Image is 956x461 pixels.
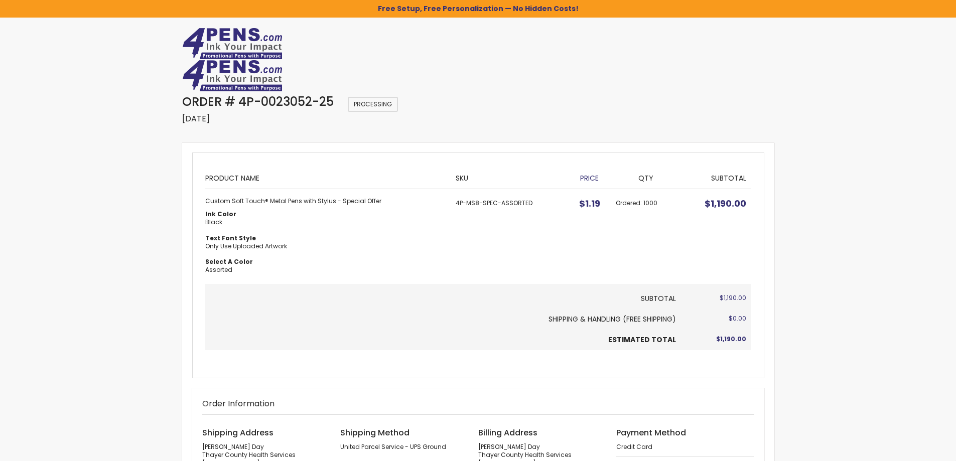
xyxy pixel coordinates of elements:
[720,293,746,302] span: $1,190.00
[182,113,210,124] span: [DATE]
[611,166,681,189] th: Qty
[716,335,746,343] span: $1,190.00
[205,166,451,189] th: Product Name
[182,93,334,110] span: Order # 4P-0023052-25
[205,242,446,250] dd: Only Use Uploaded Artwork
[616,199,643,207] span: Ordered
[451,189,569,284] td: 4P-MS8-SPEC-ASSORTED
[205,258,446,266] dt: Select A Color
[205,197,446,205] strong: Custom Soft Touch® Metal Pens with Stylus - Special Offer
[729,314,746,323] span: $0.00
[205,309,681,330] th: Shipping & Handling (FREE SHIPPING)
[202,427,274,438] span: Shipping Address
[616,427,686,438] span: Payment Method
[705,197,746,210] span: $1,190.00
[340,427,409,438] span: Shipping Method
[182,28,283,60] img: 4Pens Custom Pens and Promotional Products
[205,234,446,242] dt: Text Font Style
[608,335,676,345] strong: Estimated Total
[348,97,398,112] span: Processing
[205,218,446,226] dd: Black
[205,284,681,309] th: Subtotal
[182,60,283,92] img: 4Pens Custom Pens and Promotional Products
[340,443,478,451] div: United Parcel Service - UPS Ground
[616,443,754,451] dt: Credit Card
[451,166,569,189] th: SKU
[579,197,600,210] span: $1.19
[569,166,611,189] th: Price
[205,210,446,218] dt: Ink Color
[202,398,275,409] strong: Order Information
[643,199,657,207] span: 1000
[205,266,446,274] dd: Assorted
[478,427,537,438] span: Billing Address
[681,166,751,189] th: Subtotal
